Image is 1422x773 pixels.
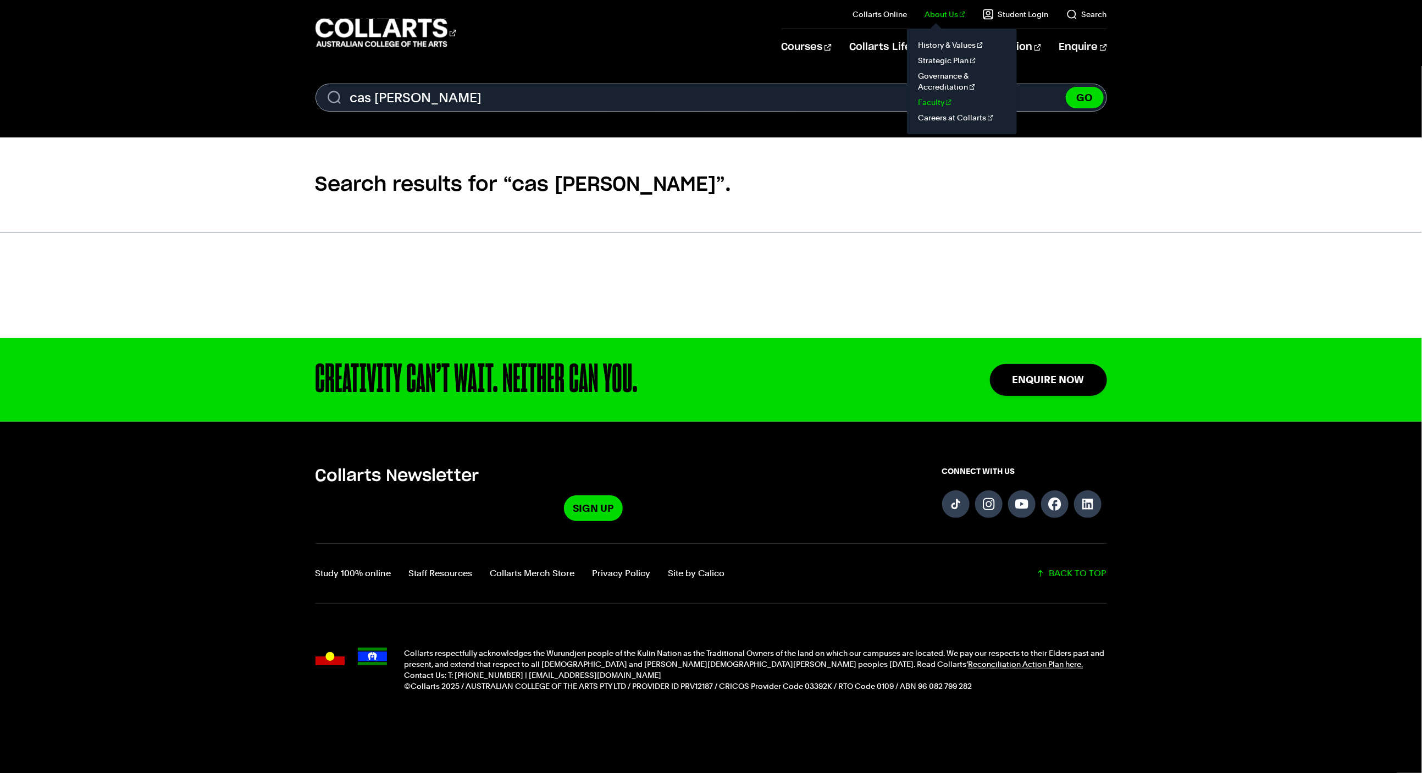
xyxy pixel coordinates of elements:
a: Governance & Accreditation [916,68,1008,95]
form: Search [316,84,1107,112]
div: Connect with us on social media [942,466,1107,521]
a: Study 100% online [316,566,391,581]
input: Enter Search Term [316,84,1107,112]
a: Reconciliation Action Plan here. [969,660,1083,669]
a: Faculty [916,95,1008,110]
h2: Search results for “cas [PERSON_NAME]”. [316,137,1107,232]
a: Collarts Online [853,9,907,20]
a: History & Values [916,37,1008,53]
a: Staff Resources [409,566,473,581]
h5: Collarts Newsletter [316,466,872,487]
a: Search [1066,9,1107,20]
a: Sign Up [564,495,623,521]
a: Follow us on YouTube [1008,490,1036,518]
a: Privacy Policy [593,566,651,581]
div: Additional links and back-to-top button [316,543,1107,604]
div: Go to homepage [316,17,456,48]
button: GO [1066,87,1104,108]
a: Site by Calico [668,566,725,581]
span: CONNECT WITH US [942,466,1107,477]
a: Follow us on Instagram [975,490,1003,518]
a: Careers at Collarts [916,110,1008,125]
nav: Footer navigation [316,566,725,581]
div: Acknowledgment flags [316,648,387,692]
p: Contact Us: T: [PHONE_NUMBER] | [EMAIL_ADDRESS][DOMAIN_NAME] [405,670,1107,681]
img: Torres Strait Islander flag [358,648,387,665]
a: Student Login [983,9,1049,20]
a: Enquire Now [990,364,1107,395]
a: Enquire [1059,29,1106,65]
a: Strategic Plan [916,53,1008,68]
a: Courses [782,29,832,65]
img: Australian Aboriginal flag [316,648,345,665]
a: About Us [925,9,965,20]
a: Collarts Merch Store [490,566,575,581]
a: Follow us on Facebook [1041,490,1069,518]
a: Collarts Life [849,29,920,65]
p: ©Collarts 2025 / AUSTRALIAN COLLEGE OF THE ARTS PTY LTD / PROVIDER ID PRV12187 / CRICOS Provider ... [405,681,1107,692]
a: Follow us on LinkedIn [1074,490,1102,518]
a: Scroll back to top of the page [1036,566,1107,581]
a: Follow us on TikTok [942,490,970,518]
p: Collarts respectfully acknowledges the Wurundjeri people of the Kulin Nation as the Traditional O... [405,648,1107,670]
div: CREATIVITY CAN’T WAIT. NEITHER CAN YOU. [316,360,920,400]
